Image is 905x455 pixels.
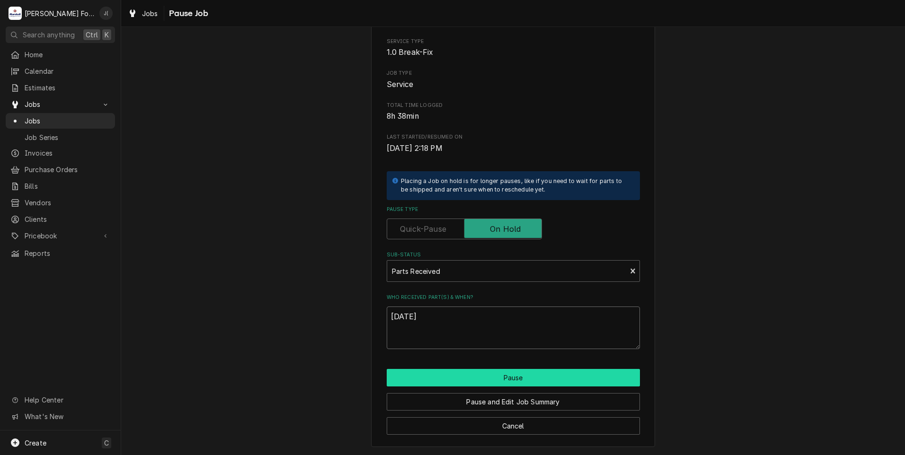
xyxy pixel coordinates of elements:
[387,393,640,411] button: Pause and Edit Job Summary
[387,79,640,90] span: Job Type
[6,211,115,227] a: Clients
[387,206,640,239] div: Pause Type
[387,143,640,154] span: Last Started/Resumed On
[387,369,640,386] button: Pause
[387,133,640,154] div: Last Started/Resumed On
[6,409,115,424] a: Go to What's New
[25,439,46,447] span: Create
[9,7,22,20] div: M
[86,30,98,40] span: Ctrl
[387,251,640,259] label: Sub-Status
[387,70,640,77] span: Job Type
[25,198,110,208] span: Vendors
[105,30,109,40] span: K
[6,63,115,79] a: Calendar
[99,7,113,20] div: J(
[6,178,115,194] a: Bills
[401,177,630,194] div: Placing a Job on hold is for longer pauses, like if you need to wait for parts to be shipped and ...
[99,7,113,20] div: Jeff Debigare (109)'s Avatar
[9,7,22,20] div: Marshall Food Equipment Service's Avatar
[25,83,110,93] span: Estimates
[387,206,640,213] label: Pause Type
[6,245,115,261] a: Reports
[387,411,640,435] div: Button Group Row
[6,96,115,112] a: Go to Jobs
[25,165,110,175] span: Purchase Orders
[387,80,414,89] span: Service
[387,369,640,386] div: Button Group Row
[387,251,640,282] div: Sub-Status
[387,417,640,435] button: Cancel
[387,112,419,121] span: 8h 38min
[25,411,109,421] span: What's New
[25,248,110,258] span: Reports
[6,392,115,408] a: Go to Help Center
[387,48,434,57] span: 1.0 Break-Fix
[387,133,640,141] span: Last Started/Resumed On
[387,38,640,58] div: Service Type
[25,214,110,224] span: Clients
[387,38,640,45] span: Service Type
[25,9,94,18] div: [PERSON_NAME] Food Equipment Service
[387,102,640,122] div: Total Time Logged
[25,395,109,405] span: Help Center
[142,9,158,18] span: Jobs
[387,70,640,90] div: Job Type
[6,26,115,43] button: Search anythingCtrlK
[6,195,115,210] a: Vendors
[387,102,640,109] span: Total Time Logged
[6,47,115,62] a: Home
[6,162,115,177] a: Purchase Orders
[25,99,96,109] span: Jobs
[387,144,443,153] span: [DATE] 2:18 PM
[25,231,96,241] span: Pricebook
[387,294,640,349] div: Who received part(s) & when?
[25,66,110,76] span: Calendar
[25,181,110,191] span: Bills
[387,294,640,301] label: Who received part(s) & when?
[6,228,115,244] a: Go to Pricebook
[25,50,110,60] span: Home
[166,7,208,20] span: Pause Job
[104,438,109,448] span: C
[387,369,640,435] div: Button Group
[25,116,110,126] span: Jobs
[6,130,115,145] a: Job Series
[387,47,640,58] span: Service Type
[6,145,115,161] a: Invoices
[387,306,640,349] textarea: [DATE]
[6,80,115,96] a: Estimates
[25,148,110,158] span: Invoices
[23,30,75,40] span: Search anything
[6,113,115,129] a: Jobs
[387,386,640,411] div: Button Group Row
[387,111,640,122] span: Total Time Logged
[25,132,110,142] span: Job Series
[124,6,162,21] a: Jobs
